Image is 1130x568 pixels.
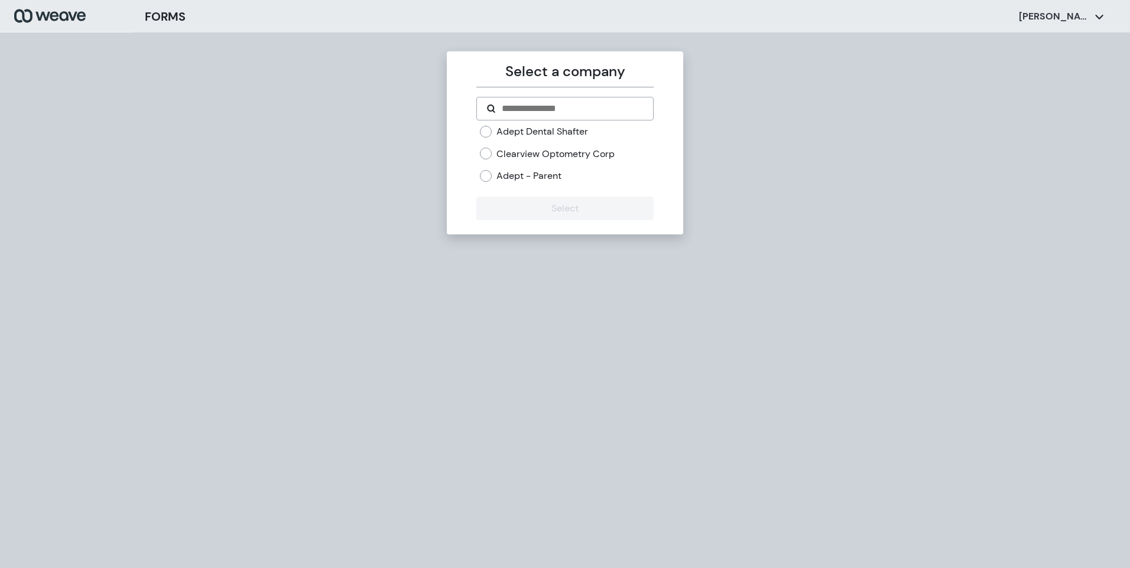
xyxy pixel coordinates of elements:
[476,61,653,82] p: Select a company
[501,102,643,116] input: Search
[496,169,561,182] label: Adept - Parent
[145,8,186,25] h3: FORMS
[496,125,588,138] label: Adept Dental Shafter
[476,197,653,220] button: Select
[496,148,615,161] label: Clearview Optometry Corp
[1019,10,1090,23] p: [PERSON_NAME]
